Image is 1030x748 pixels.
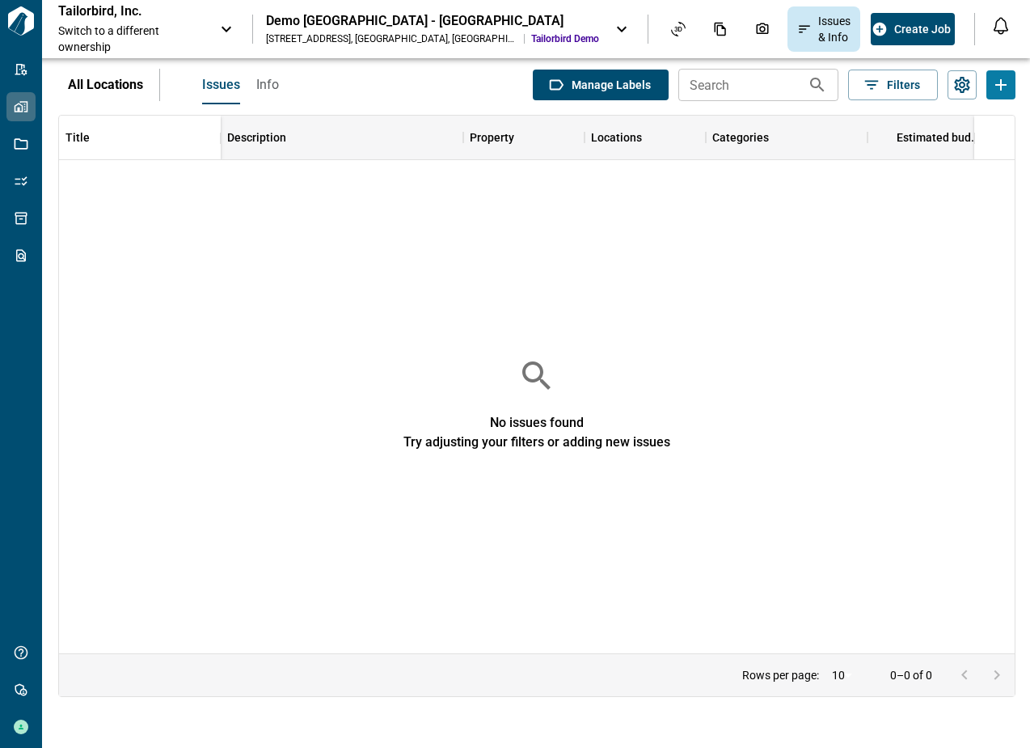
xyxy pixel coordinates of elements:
div: Categories [706,116,867,160]
button: Sort [286,126,309,149]
span: Filters [887,77,920,93]
p: Rows per page: [742,670,819,681]
div: Estimated budget [897,116,982,160]
button: Manage Labels [533,70,669,100]
span: Create Job [894,21,951,37]
span: Info [256,77,279,93]
div: Title [65,116,90,160]
button: Sort [90,127,112,150]
span: Issues [202,77,240,93]
div: Estimated budget [867,116,989,160]
p: All Locations [68,75,143,95]
button: Sort [874,126,897,149]
div: Asset View [661,15,695,43]
div: Categories [712,116,769,160]
button: Filters [848,70,938,100]
button: Settings [948,70,977,99]
span: Switch to a different ownership [58,23,204,55]
button: Open notification feed [988,13,1014,39]
button: Create Job [871,13,955,45]
div: Description [227,116,286,160]
div: [STREET_ADDRESS] , [GEOGRAPHIC_DATA] , [GEOGRAPHIC_DATA] [266,32,517,45]
div: Issues & Info [787,6,860,52]
div: Photos [745,15,779,43]
div: Locations [585,116,706,160]
span: No issues found [490,395,584,431]
span: Issues & Info [818,13,851,45]
div: Description [221,116,463,160]
p: Tailorbird, Inc. [58,3,204,19]
span: Manage Labels [572,77,651,93]
div: Property [470,116,514,160]
div: Documents [703,15,737,43]
div: Title [59,116,221,160]
div: Property [463,116,585,160]
button: Add Issues or Info [986,70,1015,99]
span: Try adjusting your filters or adding new issues [403,431,670,450]
div: Demo [GEOGRAPHIC_DATA] - [GEOGRAPHIC_DATA] [266,13,599,29]
div: 10 [825,664,864,687]
div: base tabs [186,66,279,104]
p: 0–0 of 0 [890,670,932,681]
span: Tailorbird Demo [531,32,599,45]
div: Locations [591,116,642,160]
